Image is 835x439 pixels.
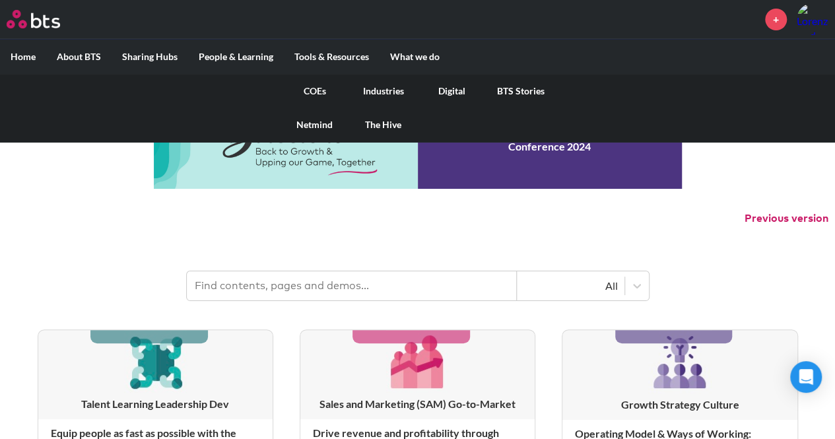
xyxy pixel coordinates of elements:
[797,3,828,35] a: Profile
[380,40,450,74] label: What we do
[562,397,797,412] h3: Growth Strategy Culture
[300,397,535,411] h3: Sales and Marketing (SAM) Go-to-Market
[7,10,84,28] a: Go home
[112,40,188,74] label: Sharing Hubs
[284,40,380,74] label: Tools & Resources
[790,361,822,393] div: Open Intercom Messenger
[523,279,618,293] div: All
[124,330,187,393] img: [object Object]
[648,330,712,393] img: [object Object]
[7,10,60,28] img: BTS Logo
[797,3,828,35] img: Lorenzo Andretti
[765,9,787,30] a: +
[745,211,828,226] button: Previous version
[187,271,517,300] input: Find contents, pages and demos...
[386,330,449,393] img: [object Object]
[188,40,284,74] label: People & Learning
[38,397,273,411] h3: Talent Learning Leadership Dev
[46,40,112,74] label: About BTS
